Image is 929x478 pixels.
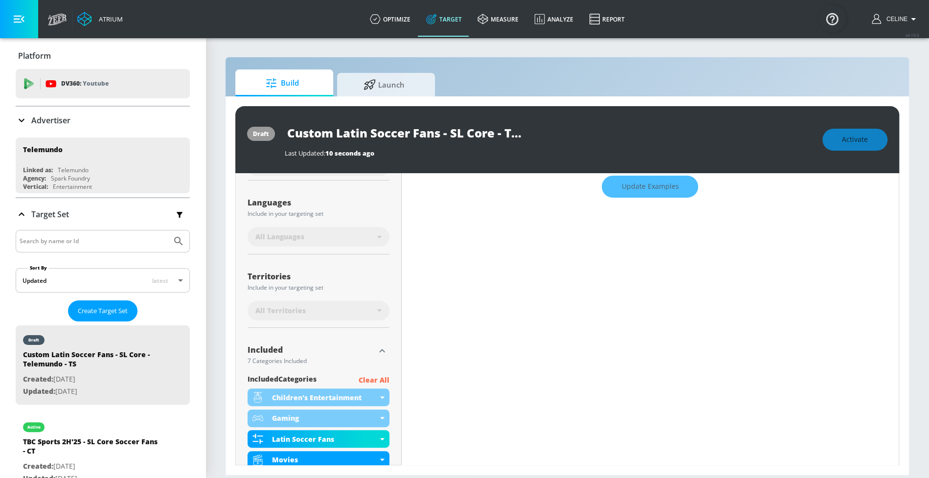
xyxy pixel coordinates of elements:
[16,198,190,230] div: Target Set
[245,71,319,95] span: Build
[248,227,389,247] div: All Languages
[20,235,168,248] input: Search by name or Id
[255,232,304,242] span: All Languages
[16,325,190,405] div: draftCustom Latin Soccer Fans - SL Core - Telemundo - TSCreated:[DATE]Updated:[DATE]
[28,338,39,342] div: draft
[23,386,160,398] p: [DATE]
[16,137,190,193] div: TelemundoLinked as:TelemundoAgency:Spark FoundryVertical:Entertainment
[23,350,160,373] div: Custom Latin Soccer Fans - SL Core - Telemundo - TS
[23,166,53,174] div: Linked as:
[27,425,41,430] div: active
[872,13,919,25] button: Celine
[23,182,48,191] div: Vertical:
[359,374,389,387] p: Clear All
[83,78,109,89] p: Youtube
[23,374,53,384] span: Created:
[77,12,123,26] a: Atrium
[272,455,378,464] div: Movies
[23,174,46,182] div: Agency:
[248,301,389,320] div: All Territories
[31,209,69,220] p: Target Set
[248,199,389,206] div: Languages
[248,451,389,469] div: Movies
[61,78,109,89] p: DV360:
[285,149,813,158] div: Last Updated:
[23,373,160,386] p: [DATE]
[248,358,375,364] div: 7 Categories Included
[152,276,168,285] span: latest
[906,32,919,38] span: v 4.19.0
[248,211,389,217] div: Include in your targeting set
[526,1,581,37] a: Analyze
[248,388,389,406] div: Children's Entertainment
[347,73,421,96] span: Launch
[23,460,160,473] p: [DATE]
[248,346,375,354] div: Included
[68,300,137,321] button: Create Target Set
[51,174,90,182] div: Spark Foundry
[23,145,63,154] div: Telemundo
[248,410,389,427] div: Gaming
[253,130,269,138] div: draft
[272,393,378,402] div: Children's Entertainment
[16,42,190,69] div: Platform
[16,107,190,134] div: Advertiser
[23,437,160,460] div: TBC Sports 2H'25 - SL Core Soccer Fans - CT
[23,276,46,285] div: Updated
[581,1,633,37] a: Report
[95,15,123,23] div: Atrium
[23,461,53,471] span: Created:
[272,434,378,444] div: Latin Soccer Fans
[883,16,907,23] span: login as: celine.ghanbary@zefr.com
[18,50,51,61] p: Platform
[255,306,306,316] span: All Territories
[272,413,378,423] div: Gaming
[248,430,389,448] div: Latin Soccer Fans
[818,5,846,32] button: Open Resource Center
[16,69,190,98] div: DV360: Youtube
[28,265,49,271] label: Sort By
[31,115,70,126] p: Advertiser
[248,285,389,291] div: Include in your targeting set
[418,1,470,37] a: Target
[362,1,418,37] a: optimize
[325,149,374,158] span: 10 seconds ago
[248,374,317,387] span: included Categories
[23,387,55,396] span: Updated:
[53,182,92,191] div: Entertainment
[78,305,128,317] span: Create Target Set
[248,273,389,280] div: Territories
[470,1,526,37] a: measure
[58,166,89,174] div: Telemundo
